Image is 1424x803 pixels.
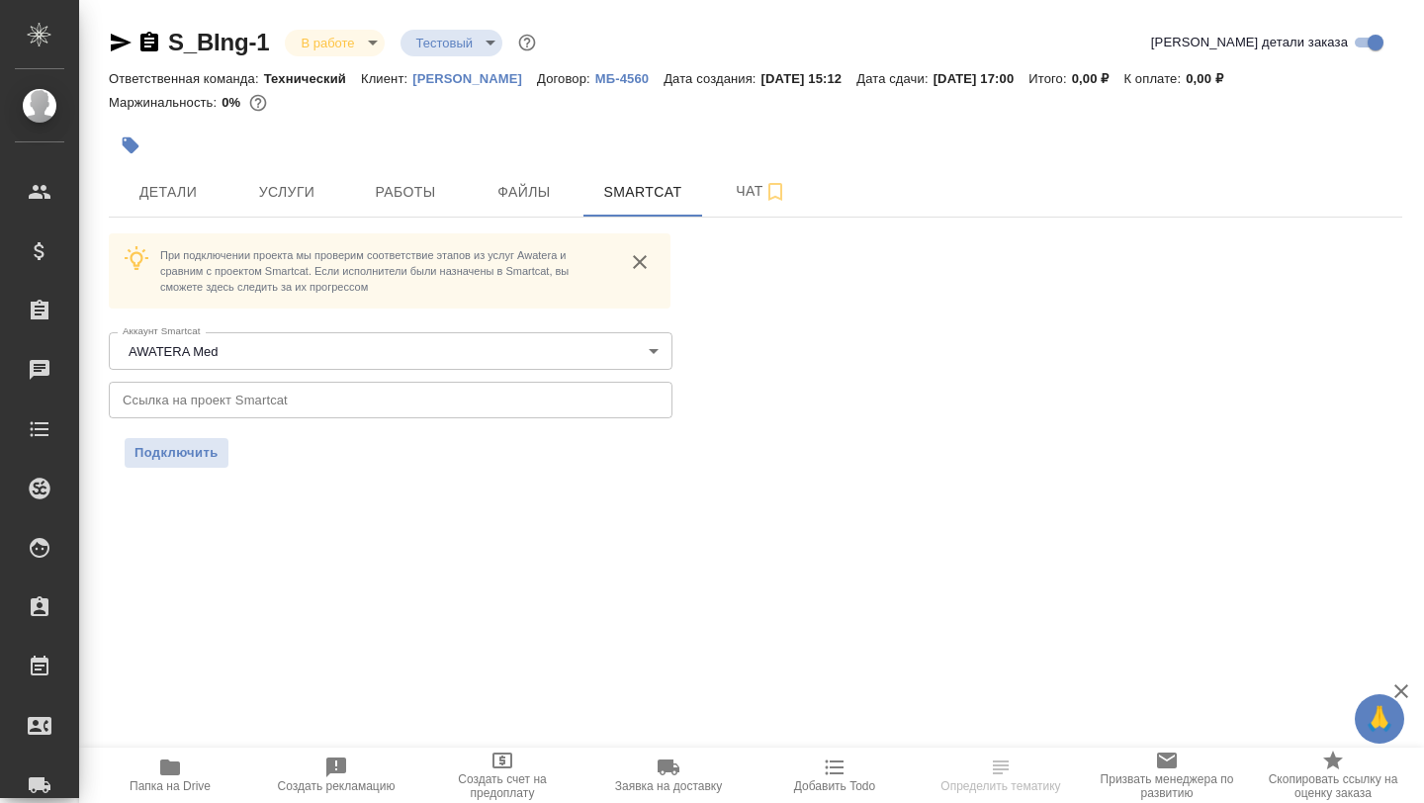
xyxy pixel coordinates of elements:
a: [PERSON_NAME] [412,69,537,86]
p: Маржинальность: [109,95,222,110]
span: Скопировать ссылку на оценку заказа [1262,772,1404,800]
a: МБ-4560 [595,69,664,86]
p: Технический [264,71,361,86]
svg: Подписаться [763,180,787,204]
p: [DATE] 17:00 [934,71,1029,86]
span: Подключить [134,443,219,463]
p: МБ-4560 [595,71,664,86]
button: Определить тематику [918,748,1084,803]
span: Заявка на доставку [615,779,722,793]
p: [DATE] 15:12 [761,71,857,86]
span: Услуги [239,180,334,205]
button: Заявка на доставку [585,748,752,803]
p: Итого: [1028,71,1071,86]
button: Скопировать ссылку [137,31,161,54]
button: Добавить Todo [752,748,918,803]
button: Подключить [125,438,228,468]
p: [PERSON_NAME] [412,71,537,86]
p: Клиент: [361,71,412,86]
p: 0,00 ₽ [1186,71,1238,86]
span: Папка на Drive [130,779,211,793]
button: close [625,247,655,277]
button: AWATERA Med [123,343,224,360]
span: Smartcat [595,180,690,205]
p: 0% [222,95,245,110]
button: Скопировать ссылку на оценку заказа [1250,748,1416,803]
p: К оплате: [1123,71,1186,86]
span: Добавить Todo [794,779,875,793]
span: Детали [121,180,216,205]
button: Призвать менеджера по развитию [1084,748,1250,803]
span: Файлы [477,180,572,205]
div: В работе [285,30,384,56]
button: Создать счет на предоплату [419,748,585,803]
span: Чат [714,179,809,204]
button: 2625.50 RUB; [245,90,271,116]
p: Ответственная команда: [109,71,264,86]
button: В работе [295,35,360,51]
button: Скопировать ссылку для ЯМессенджера [109,31,133,54]
div: В работе [400,30,503,56]
button: Доп статусы указывают на важность/срочность заказа [514,30,540,55]
button: Добавить тэг [109,124,152,167]
a: S_BIng-1 [168,29,269,55]
button: 🙏 [1355,694,1404,744]
span: Создать рекламацию [278,779,396,793]
span: Создать счет на предоплату [431,772,574,800]
span: 🙏 [1363,698,1396,740]
span: Призвать менеджера по развитию [1096,772,1238,800]
p: 0,00 ₽ [1072,71,1124,86]
p: Дата создания: [664,71,760,86]
p: Дата сдачи: [856,71,933,86]
div: AWATERA Med [109,332,672,370]
p: Договор: [537,71,595,86]
button: Создать рекламацию [253,748,419,803]
span: [PERSON_NAME] детали заказа [1151,33,1348,52]
button: Тестовый [410,35,480,51]
span: Определить тематику [940,779,1060,793]
p: При подключении проекта мы проверим соответствие этапов из услуг Awatera и сравним с проектом Sma... [160,247,609,295]
span: Работы [358,180,453,205]
button: Папка на Drive [87,748,253,803]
